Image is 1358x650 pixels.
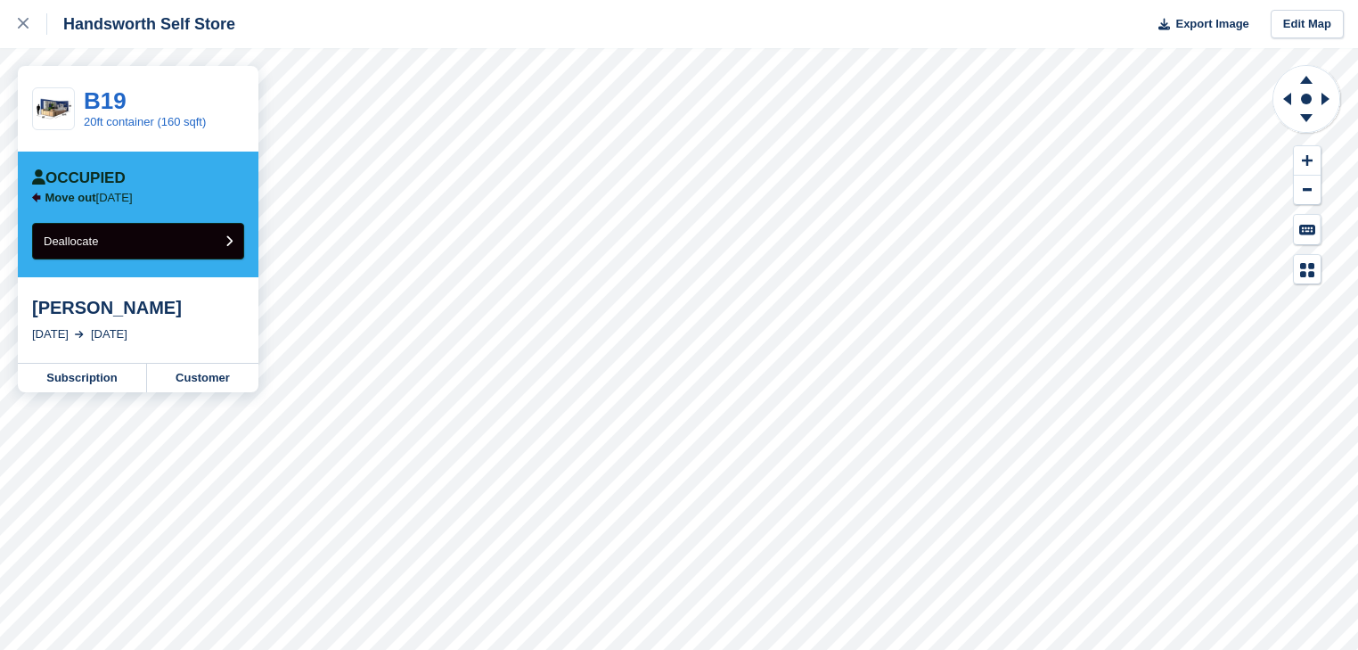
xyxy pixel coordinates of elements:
button: Map Legend [1294,255,1321,284]
div: [DATE] [32,325,69,343]
span: Export Image [1175,15,1248,33]
p: [DATE] [45,191,133,205]
button: Keyboard Shortcuts [1294,215,1321,244]
button: Zoom In [1294,146,1321,176]
img: 20-ft-container.jpg [33,94,74,125]
div: [PERSON_NAME] [32,297,244,318]
span: Move out [45,191,96,204]
div: Occupied [32,169,126,187]
a: B19 [84,87,127,114]
img: arrow-left-icn-90495f2de72eb5bd0bd1c3c35deca35cc13f817d75bef06ecd7c0b315636ce7e.svg [32,193,41,202]
button: Zoom Out [1294,176,1321,205]
a: Subscription [18,364,147,392]
button: Export Image [1148,10,1249,39]
div: [DATE] [91,325,127,343]
a: Customer [147,364,258,392]
a: Edit Map [1271,10,1344,39]
button: Deallocate [32,223,244,259]
span: Deallocate [44,234,98,248]
div: Handsworth Self Store [47,13,235,35]
img: arrow-right-light-icn-cde0832a797a2874e46488d9cf13f60e5c3a73dbe684e267c42b8395dfbc2abf.svg [75,331,84,338]
a: 20ft container (160 sqft) [84,115,206,128]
